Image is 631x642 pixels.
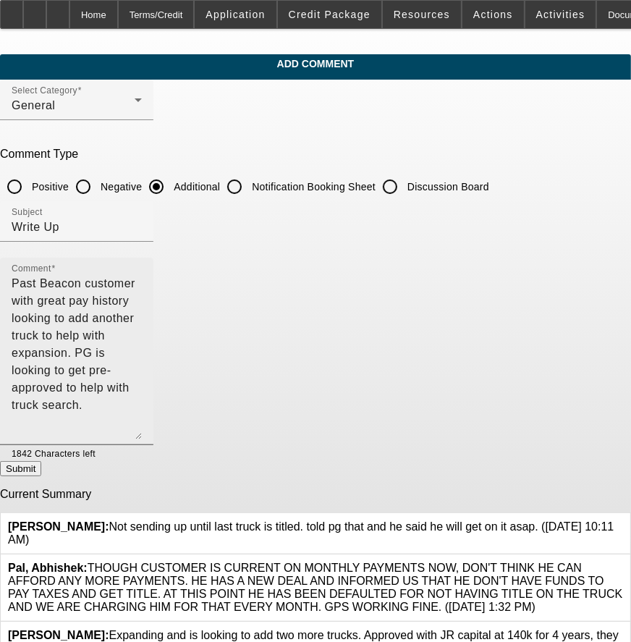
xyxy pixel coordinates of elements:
[11,58,620,69] span: Add Comment
[8,562,622,613] span: THOUGH CUSTOMER IS CURRENT ON MONTHLY PAYMENTS NOW, DON'T THINK HE CAN AFFORD ANY MORE PAYMENTS. ...
[12,86,77,96] mat-label: Select Category
[8,562,88,574] b: Pal, Abhishek:
[394,9,450,20] span: Resources
[12,99,55,111] span: General
[8,520,109,533] b: [PERSON_NAME]:
[462,1,524,28] button: Actions
[206,9,265,20] span: Application
[12,208,43,217] mat-label: Subject
[12,445,96,461] mat-hint: 1842 Characters left
[473,9,513,20] span: Actions
[8,520,614,546] span: Not sending up until last truck is titled. told pg that and he said he will get on it asap. ([DAT...
[12,264,51,274] mat-label: Comment
[249,179,376,194] label: Notification Booking Sheet
[383,1,461,28] button: Resources
[289,9,370,20] span: Credit Package
[278,1,381,28] button: Credit Package
[195,1,276,28] button: Application
[405,179,489,194] label: Discussion Board
[98,179,142,194] label: Negative
[171,179,220,194] label: Additional
[536,9,585,20] span: Activities
[525,1,596,28] button: Activities
[29,179,69,194] label: Positive
[8,629,109,641] b: [PERSON_NAME]:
